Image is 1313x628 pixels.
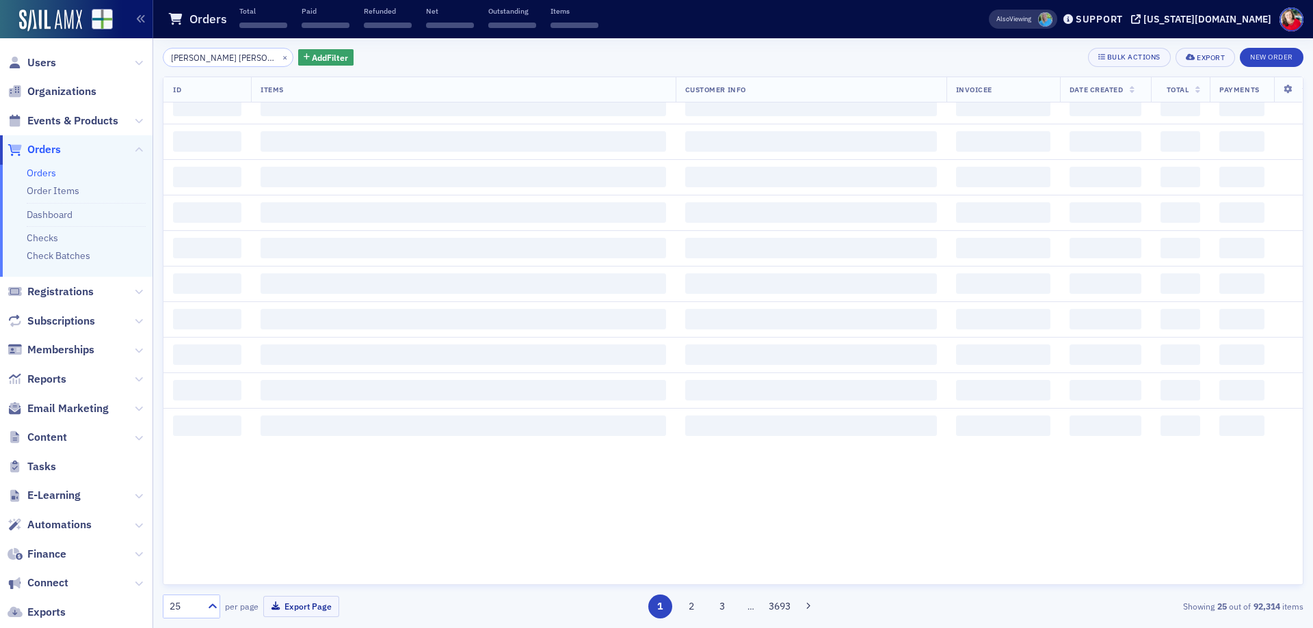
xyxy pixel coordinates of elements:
[551,6,598,16] p: Items
[261,309,665,329] span: ‌
[173,131,241,152] span: ‌
[261,96,665,116] span: ‌
[8,547,66,562] a: Finance
[261,202,665,223] span: ‌
[312,51,348,64] span: Add Filter
[488,6,536,16] p: Outstanding
[173,309,241,329] span: ‌
[8,488,81,503] a: E-Learning
[956,131,1050,152] span: ‌
[8,55,56,70] a: Users
[27,142,61,157] span: Orders
[1070,131,1141,152] span: ‌
[1088,48,1171,67] button: Bulk Actions
[1161,415,1200,436] span: ‌
[996,14,1031,24] span: Viewing
[1107,53,1161,61] div: Bulk Actions
[956,380,1050,400] span: ‌
[8,401,109,416] a: Email Marketing
[426,23,474,28] span: ‌
[1070,202,1141,223] span: ‌
[261,131,665,152] span: ‌
[27,84,96,99] span: Organizations
[768,595,792,618] button: 3693
[8,342,94,357] a: Memberships
[1161,344,1200,365] span: ‌
[1070,238,1141,258] span: ‌
[263,596,339,617] button: Export Page
[261,415,665,436] span: ‌
[302,6,349,16] p: Paid
[685,273,937,294] span: ‌
[8,575,68,590] a: Connect
[956,85,992,94] span: Invoicee
[8,84,96,99] a: Organizations
[27,372,66,387] span: Reports
[173,202,241,223] span: ‌
[956,415,1050,436] span: ‌
[239,6,287,16] p: Total
[261,85,284,94] span: Items
[1161,167,1200,187] span: ‌
[956,309,1050,329] span: ‌
[1167,85,1189,94] span: Total
[1070,309,1141,329] span: ‌
[1070,380,1141,400] span: ‌
[189,11,227,27] h1: Orders
[1070,167,1141,187] span: ‌
[225,600,258,612] label: per page
[173,344,241,365] span: ‌
[1240,48,1303,67] button: New Order
[261,167,665,187] span: ‌
[27,430,67,445] span: Content
[1219,309,1264,329] span: ‌
[27,167,56,179] a: Orders
[8,605,66,620] a: Exports
[173,238,241,258] span: ‌
[27,547,66,562] span: Finance
[1176,48,1235,67] button: Export
[1219,344,1264,365] span: ‌
[685,85,746,94] span: Customer Info
[27,342,94,357] span: Memberships
[261,380,665,400] span: ‌
[27,232,58,244] a: Checks
[27,113,118,128] span: Events & Products
[1219,85,1259,94] span: Payments
[1076,13,1123,25] div: Support
[8,430,67,445] a: Content
[27,575,68,590] span: Connect
[1219,202,1264,223] span: ‌
[956,96,1050,116] span: ‌
[173,85,181,94] span: ID
[1161,309,1200,329] span: ‌
[996,14,1009,23] div: Also
[1251,600,1282,612] strong: 92,314
[92,9,113,30] img: SailAMX
[956,238,1050,258] span: ‌
[1279,8,1303,31] span: Profile
[1161,273,1200,294] span: ‌
[27,517,92,532] span: Automations
[1240,50,1303,62] a: New Order
[1219,273,1264,294] span: ‌
[27,249,90,262] a: Check Batches
[27,208,72,221] a: Dashboard
[27,185,79,197] a: Order Items
[711,595,734,618] button: 3
[8,284,94,299] a: Registrations
[173,96,241,116] span: ‌
[741,600,760,612] span: …
[261,273,665,294] span: ‌
[1219,380,1264,400] span: ‌
[1197,54,1225,62] div: Export
[679,595,703,618] button: 2
[364,6,412,16] p: Refunded
[1143,13,1271,25] div: [US_STATE][DOMAIN_NAME]
[956,167,1050,187] span: ‌
[685,96,937,116] span: ‌
[173,167,241,187] span: ‌
[685,202,937,223] span: ‌
[1038,12,1052,27] span: Kristi Gates
[8,113,118,128] a: Events & Products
